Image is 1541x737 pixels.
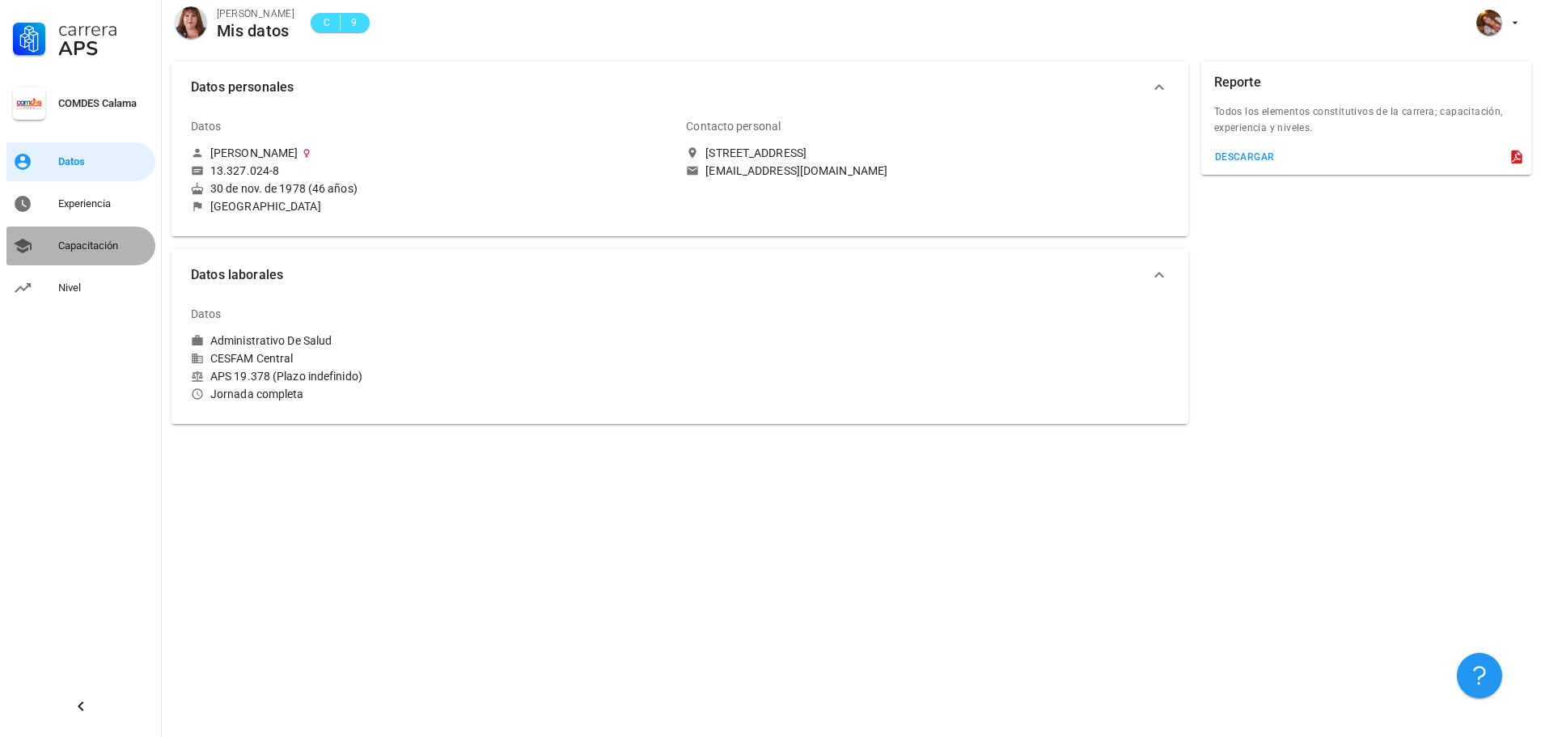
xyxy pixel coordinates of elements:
[58,239,149,252] div: Capacitación
[191,387,673,401] div: Jornada completa
[320,15,333,31] span: C
[217,22,294,40] div: Mis datos
[210,163,279,178] div: 13.327.024-8
[686,146,1168,160] a: [STREET_ADDRESS]
[210,146,298,160] div: [PERSON_NAME]
[6,184,155,223] a: Experiencia
[58,39,149,58] div: APS
[347,15,360,31] span: 9
[58,97,149,110] div: COMDES Calama
[171,249,1188,301] button: Datos laborales
[58,282,149,294] div: Nivel
[191,369,673,383] div: APS 19.378 (Plazo indefinido)
[6,142,155,181] a: Datos
[191,351,673,366] div: CESFAM Central
[686,107,781,146] div: Contacto personal
[58,197,149,210] div: Experiencia
[191,107,222,146] div: Datos
[58,155,149,168] div: Datos
[191,76,1149,99] span: Datos personales
[191,264,1149,286] span: Datos laborales
[1476,10,1502,36] div: avatar
[1214,61,1261,104] div: Reporte
[171,61,1188,113] button: Datos personales
[705,146,806,160] div: [STREET_ADDRESS]
[58,19,149,39] div: Carrera
[1201,104,1531,146] div: Todos los elementos constitutivos de la carrera; capacitación, experiencia y niveles.
[6,269,155,307] a: Nivel
[1208,146,1281,168] button: descargar
[191,294,222,333] div: Datos
[175,6,207,39] div: avatar
[705,163,887,178] div: [EMAIL_ADDRESS][DOMAIN_NAME]
[686,163,1168,178] a: [EMAIL_ADDRESS][DOMAIN_NAME]
[217,6,294,22] div: [PERSON_NAME]
[191,181,673,196] div: 30 de nov. de 1978 (46 años)
[210,333,332,348] div: Administrativo De Salud
[1214,151,1275,163] div: descargar
[210,199,321,214] div: [GEOGRAPHIC_DATA]
[6,227,155,265] a: Capacitación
